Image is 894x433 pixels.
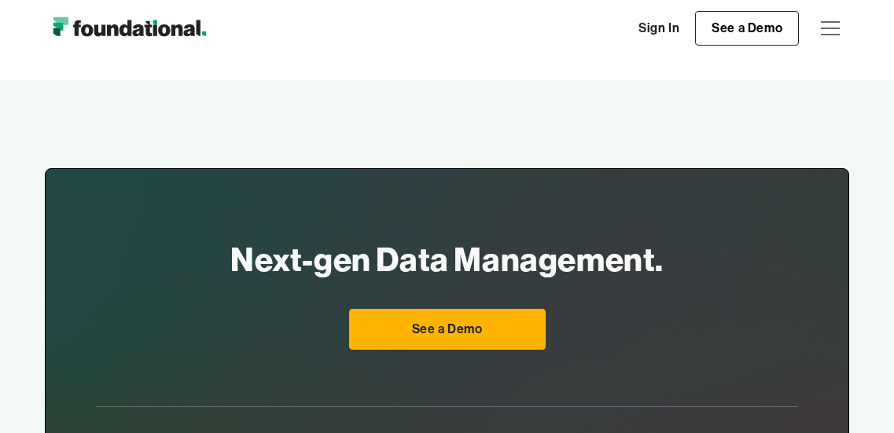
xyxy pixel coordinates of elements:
[45,13,214,44] img: Foundational Logo
[349,309,546,350] a: See a Demo
[45,13,214,44] a: home
[230,235,664,284] h2: Next-gen Data Management.
[815,358,894,433] iframe: Chat Widget
[623,12,695,45] a: Sign In
[811,9,849,47] div: menu
[695,11,799,46] a: See a Demo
